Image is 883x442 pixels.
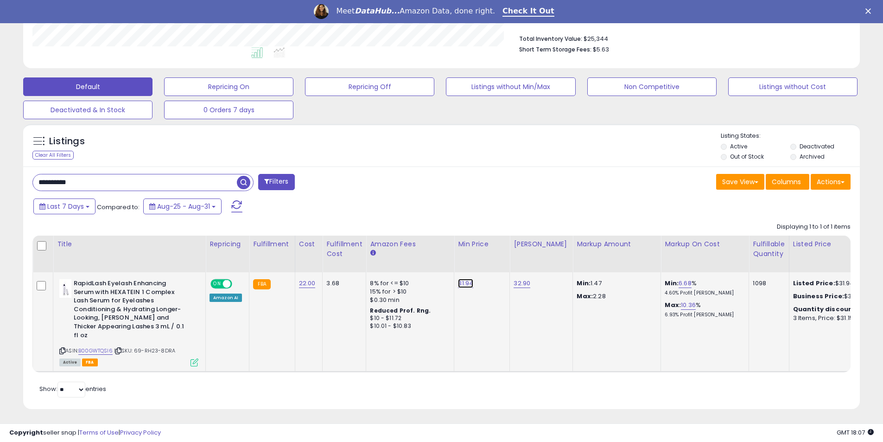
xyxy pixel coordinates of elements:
div: $10.01 - $10.83 [370,322,447,330]
div: Markup Amount [577,239,657,249]
th: The percentage added to the cost of goods (COGS) that forms the calculator for Min & Max prices. [661,236,749,272]
p: 4.60% Profit [PERSON_NAME] [665,290,742,296]
div: 3 Items, Price: $31.15 [793,314,870,322]
div: Fulfillable Quantity [753,239,785,259]
a: Privacy Policy [120,428,161,437]
div: Amazon AI [210,294,242,302]
button: Save View [716,174,764,190]
button: Last 7 Days [33,199,95,214]
b: Short Term Storage Fees: [519,45,591,53]
strong: Max: [577,292,593,301]
a: 10.36 [681,301,696,310]
label: Active [730,142,747,150]
strong: Min: [577,279,591,288]
button: 0 Orders 7 days [164,101,293,119]
li: $25,344 [519,32,844,44]
a: 6.68 [679,279,692,288]
span: Show: entries [39,384,106,393]
b: Quantity discounts [793,305,860,314]
div: Markup on Cost [665,239,745,249]
img: 210Ek5RkTpL._SL40_.jpg [59,279,71,298]
div: Close [865,8,875,14]
button: Actions [811,174,851,190]
span: OFF [231,280,246,288]
span: FBA [82,359,98,366]
b: Business Price: [793,292,844,301]
b: RapidLash Eyelash Enhancing Serum with HEXATEIN 1 Complex Lash Serum for Eyelashes Conditioning &... [74,279,186,342]
a: 32.90 [514,279,530,288]
div: Meet Amazon Data, done right. [336,6,495,16]
div: 3.68 [326,279,359,288]
a: B00GWTQSI6 [78,347,113,355]
button: Listings without Cost [728,77,858,96]
div: Min Price [458,239,506,249]
div: Cost [299,239,319,249]
span: Last 7 Days [47,202,84,211]
b: Total Inventory Value: [519,35,582,43]
div: $31.3 [793,292,870,301]
button: Default [23,77,152,96]
p: Listing States: [721,132,860,141]
div: : [793,305,870,314]
button: Non Competitive [587,77,717,96]
div: seller snap | | [9,429,161,437]
i: DataHub... [355,6,400,15]
div: % [665,279,742,296]
button: Listings without Min/Max [446,77,575,96]
b: Max: [665,301,681,309]
div: Clear All Filters [32,151,74,160]
button: Columns [766,174,809,190]
div: ASIN: [59,279,198,365]
div: Listed Price [793,239,873,249]
p: 2.28 [577,292,654,301]
b: Listed Price: [793,279,835,288]
div: $10 - $11.72 [370,314,447,322]
b: Reduced Prof. Rng. [370,307,431,314]
img: Profile image for Georgie [314,4,329,19]
div: $31.94 [793,279,870,288]
span: Compared to: [97,203,140,211]
button: Deactivated & In Stock [23,101,152,119]
div: 15% for > $10 [370,288,447,296]
span: | SKU: 69-RH23-8DRA [114,347,175,354]
label: Deactivated [800,142,834,150]
h5: Listings [49,135,85,148]
div: $0.30 min [370,296,447,304]
b: Min: [665,279,679,288]
label: Out of Stock [730,153,764,160]
strong: Copyright [9,428,43,437]
div: Title [57,239,202,249]
div: 1098 [753,279,781,288]
span: $5.63 [593,45,609,54]
div: 8% for <= $10 [370,279,447,288]
div: Fulfillment Cost [326,239,362,259]
a: 31.94 [458,279,473,288]
div: Displaying 1 to 1 of 1 items [777,223,851,231]
span: Columns [772,177,801,186]
p: 1.47 [577,279,654,288]
a: 22.00 [299,279,316,288]
div: % [665,301,742,318]
small: Amazon Fees. [370,249,375,257]
label: Archived [800,153,825,160]
button: Aug-25 - Aug-31 [143,199,222,214]
small: FBA [253,279,270,289]
button: Repricing On [164,77,293,96]
p: 6.93% Profit [PERSON_NAME] [665,312,742,318]
div: [PERSON_NAME] [514,239,569,249]
a: Terms of Use [79,428,119,437]
span: 2025-09-8 18:07 GMT [837,428,874,437]
div: Amazon Fees [370,239,450,249]
div: Fulfillment [253,239,291,249]
button: Repricing Off [305,77,434,96]
div: Repricing [210,239,245,249]
span: All listings currently available for purchase on Amazon [59,359,81,366]
button: Filters [258,174,294,190]
a: Check It Out [502,6,554,17]
span: Aug-25 - Aug-31 [157,202,210,211]
span: ON [211,280,223,288]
